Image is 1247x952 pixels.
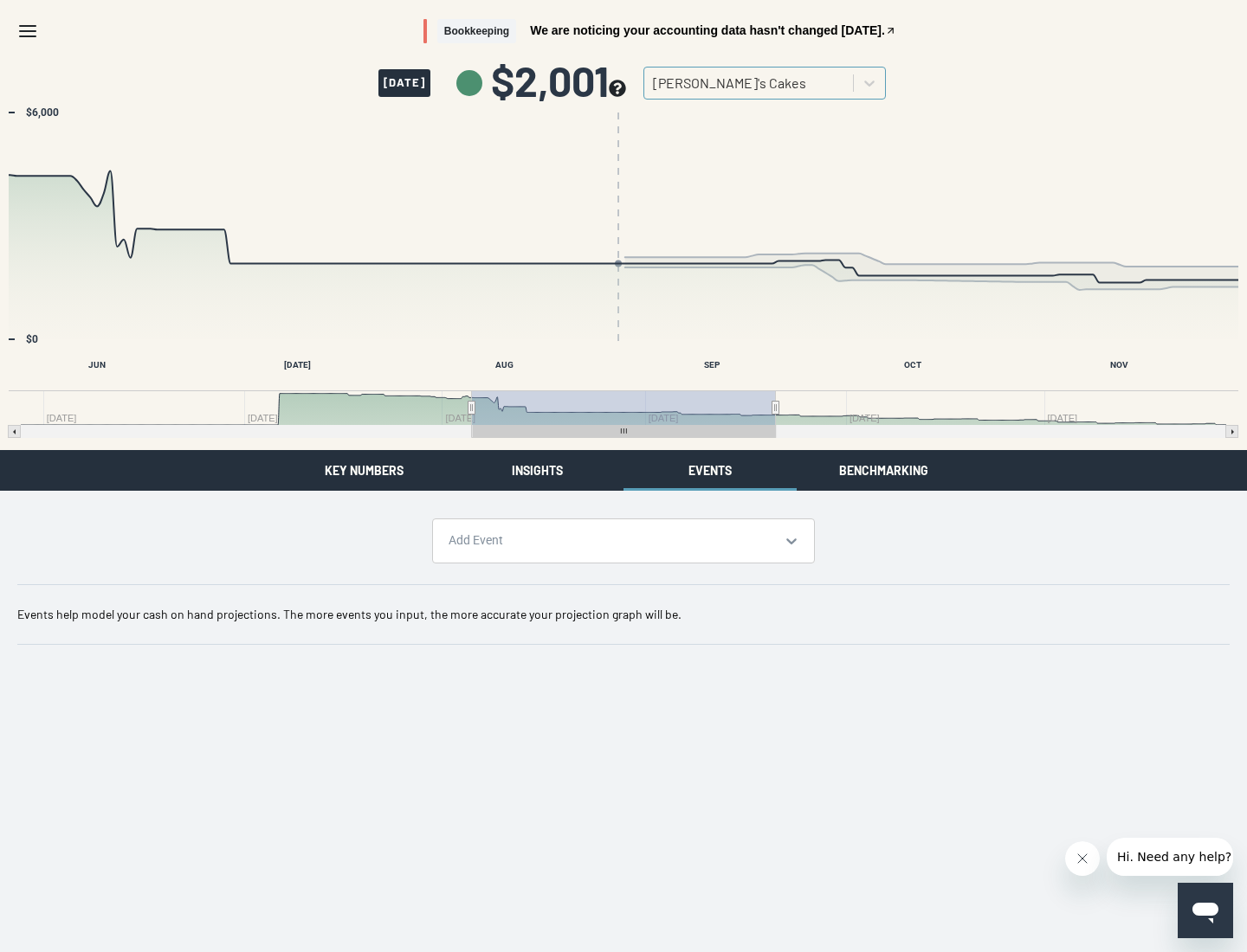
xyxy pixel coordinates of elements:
button: Key Numbers [277,450,450,491]
p: Events help model your cash on hand projections. The more events you input, the more accurate you... [17,606,1230,623]
iframe: Button to launch messaging window [1178,883,1233,938]
button: see more about your cashflow projection [609,80,626,100]
iframe: Close message [1065,841,1100,876]
text: OCT [904,360,921,370]
text: $0 [26,333,38,345]
text: SEP [704,360,720,370]
span: $2,001 [491,60,626,101]
button: Events [623,450,797,491]
button: BookkeepingWe are noticing your accounting data hasn't changed [DATE]. [423,19,896,44]
text: [DATE] [284,360,311,370]
text: NOV [1110,360,1128,370]
span: Bookkeeping [437,19,516,44]
button: Benchmarking [797,450,970,491]
div: Add Event [449,532,773,550]
svg: Menu [17,21,38,42]
button: Insights [450,450,623,491]
span: [DATE] [378,69,430,97]
iframe: Message from company [1107,838,1233,876]
span: We are noticing your accounting data hasn't changed [DATE]. [530,24,885,36]
text: JUN [88,360,106,370]
text: AUG [495,360,514,370]
text: $6,000 [26,106,59,119]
